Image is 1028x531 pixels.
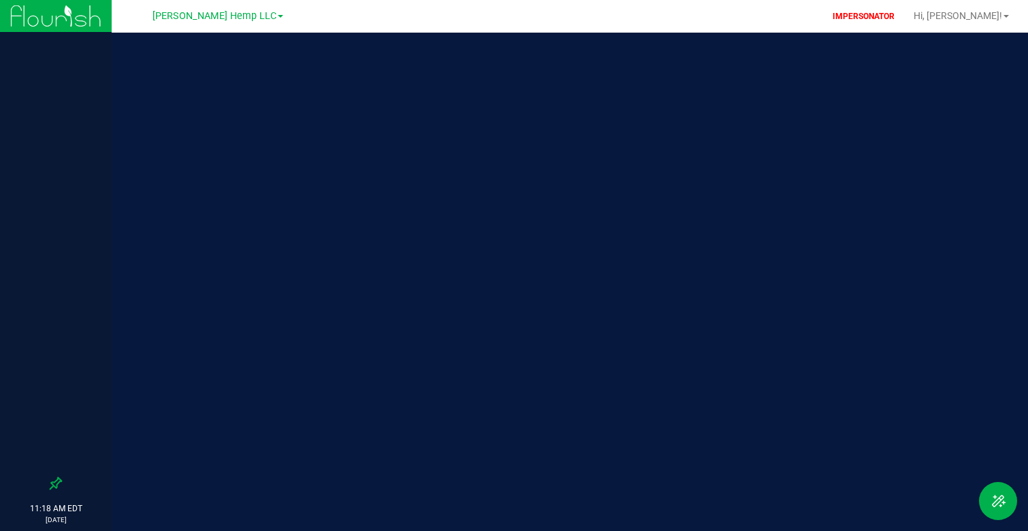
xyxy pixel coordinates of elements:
[827,10,900,22] p: IMPERSONATOR
[49,477,63,490] label: Pin the sidebar to full width on large screens
[152,10,276,22] span: [PERSON_NAME] Hemp LLC
[6,502,106,515] p: 11:18 AM EDT
[6,515,106,525] p: [DATE]
[979,482,1017,520] button: Toggle Menu
[914,10,1002,21] span: Hi, [PERSON_NAME]!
